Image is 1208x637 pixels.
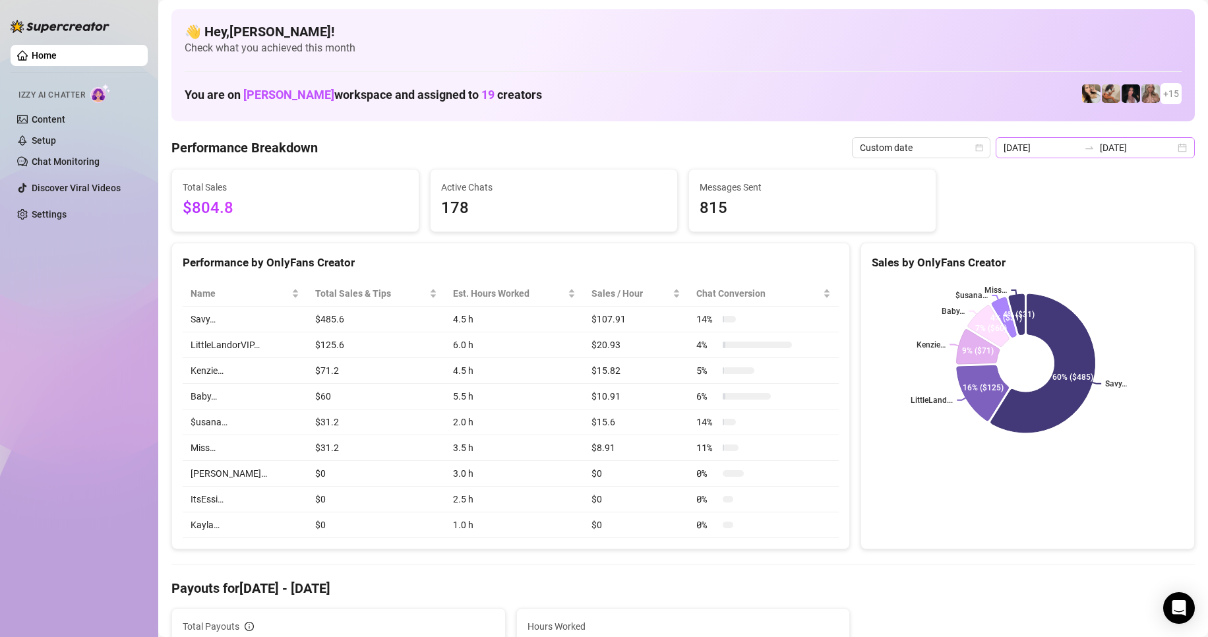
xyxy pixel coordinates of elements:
[307,409,445,435] td: $31.2
[696,338,717,352] span: 4 %
[183,619,239,634] span: Total Payouts
[243,88,334,102] span: [PERSON_NAME]
[453,286,565,301] div: Est. Hours Worked
[171,138,318,157] h4: Performance Breakdown
[1105,379,1127,388] text: Savy…
[481,88,495,102] span: 19
[445,435,584,461] td: 3.5 h
[1163,86,1179,101] span: + 15
[245,622,254,631] span: info-circle
[445,512,584,538] td: 1.0 h
[183,307,307,332] td: Savy…
[584,409,688,435] td: $15.6
[307,461,445,487] td: $0
[183,180,408,195] span: Total Sales
[183,435,307,461] td: Miss…
[696,492,717,506] span: 0 %
[445,358,584,384] td: 4.5 h
[1004,140,1079,155] input: Start date
[307,281,445,307] th: Total Sales & Tips
[584,435,688,461] td: $8.91
[307,307,445,332] td: $485.6
[32,183,121,193] a: Discover Viral Videos
[32,156,100,167] a: Chat Monitoring
[872,254,1184,272] div: Sales by OnlyFans Creator
[1141,84,1160,103] img: Kenzie (@dmaxkenz)
[191,286,289,301] span: Name
[183,409,307,435] td: $usana…
[445,409,584,435] td: 2.0 h
[956,291,988,300] text: $usana…
[183,461,307,487] td: [PERSON_NAME]…
[696,415,717,429] span: 14 %
[591,286,670,301] span: Sales / Hour
[696,363,717,378] span: 5 %
[445,384,584,409] td: 5.5 h
[975,144,983,152] span: calendar
[11,20,109,33] img: logo-BBDzfeDw.svg
[942,307,965,316] text: Baby…
[32,50,57,61] a: Home
[307,332,445,358] td: $125.6
[860,138,982,158] span: Custom date
[1102,84,1120,103] img: Kayla (@kaylathaylababy)
[445,307,584,332] td: 4.5 h
[1084,142,1095,153] span: swap-right
[1100,140,1175,155] input: End date
[688,281,839,307] th: Chat Conversion
[18,89,85,102] span: Izzy AI Chatter
[584,487,688,512] td: $0
[1084,142,1095,153] span: to
[183,196,408,221] span: $804.8
[32,135,56,146] a: Setup
[700,196,925,221] span: 815
[696,518,717,532] span: 0 %
[1122,84,1140,103] img: Baby (@babyyyybellaa)
[700,180,925,195] span: Messages Sent
[441,196,667,221] span: 178
[1082,84,1101,103] img: Avry (@avryjennerfree)
[696,389,717,404] span: 6 %
[183,358,307,384] td: Kenzie…
[696,286,820,301] span: Chat Conversion
[445,332,584,358] td: 6.0 h
[584,461,688,487] td: $0
[183,281,307,307] th: Name
[90,84,111,103] img: AI Chatter
[185,22,1182,41] h4: 👋 Hey, [PERSON_NAME] !
[185,88,542,102] h1: You are on workspace and assigned to creators
[185,41,1182,55] span: Check what you achieved this month
[584,512,688,538] td: $0
[307,487,445,512] td: $0
[584,307,688,332] td: $107.91
[1163,592,1195,624] div: Open Intercom Messenger
[171,579,1195,597] h4: Payouts for [DATE] - [DATE]
[911,396,953,405] text: LittleLand...
[584,281,688,307] th: Sales / Hour
[584,358,688,384] td: $15.82
[315,286,427,301] span: Total Sales & Tips
[307,435,445,461] td: $31.2
[696,312,717,326] span: 14 %
[183,384,307,409] td: Baby…
[584,332,688,358] td: $20.93
[183,512,307,538] td: Kayla…
[528,619,839,634] span: Hours Worked
[32,209,67,220] a: Settings
[307,512,445,538] td: $0
[307,358,445,384] td: $71.2
[32,114,65,125] a: Content
[917,340,946,349] text: Kenzie…
[696,440,717,455] span: 11 %
[441,180,667,195] span: Active Chats
[445,461,584,487] td: 3.0 h
[584,384,688,409] td: $10.91
[307,384,445,409] td: $60
[183,332,307,358] td: LittleLandorVIP…
[183,487,307,512] td: ItsEssi…
[183,254,839,272] div: Performance by OnlyFans Creator
[445,487,584,512] td: 2.5 h
[985,286,1008,295] text: Miss…
[696,466,717,481] span: 0 %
